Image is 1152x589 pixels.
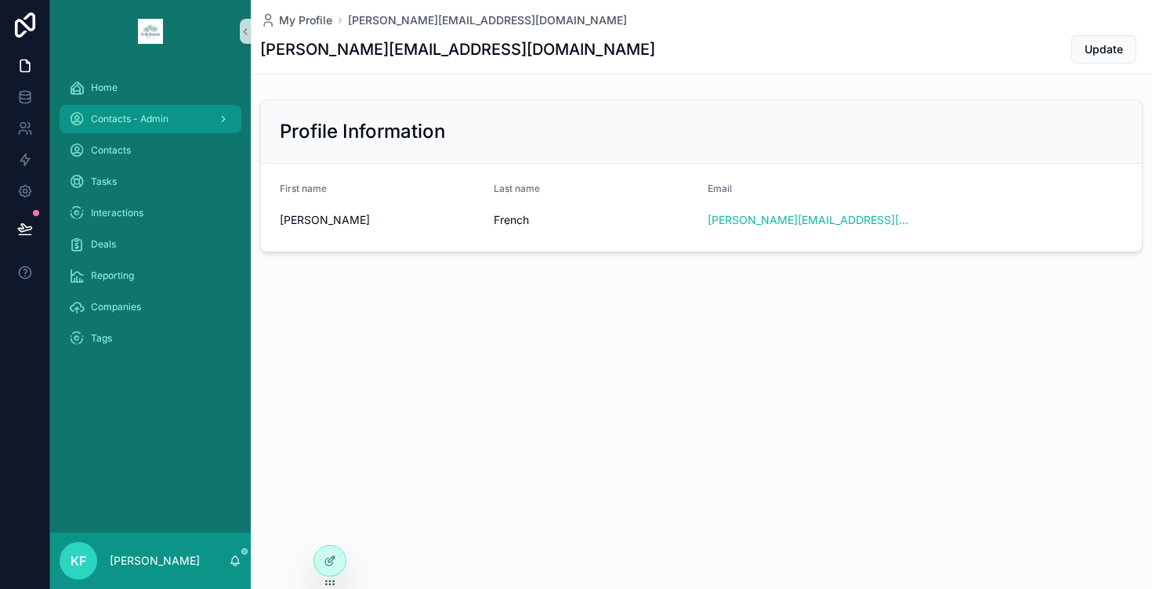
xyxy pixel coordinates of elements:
[1071,35,1136,63] button: Update
[71,551,86,570] span: KF
[91,332,112,345] span: Tags
[260,13,332,28] a: My Profile
[60,230,241,258] a: Deals
[494,182,540,194] span: Last name
[60,74,241,102] a: Home
[260,38,655,60] h1: [PERSON_NAME][EMAIL_ADDRESS][DOMAIN_NAME]
[280,182,327,194] span: First name
[91,301,141,313] span: Companies
[708,212,909,228] a: [PERSON_NAME][EMAIL_ADDRESS][DOMAIN_NAME]
[60,324,241,352] a: Tags
[138,19,163,44] img: App logo
[60,136,241,164] a: Contacts
[91,113,168,125] span: Contacts - Admin
[708,182,732,194] span: Email
[60,105,241,133] a: Contacts - Admin
[60,199,241,227] a: Interactions
[91,207,143,219] span: Interactions
[1085,42,1123,57] span: Update
[280,119,445,144] h2: Profile Information
[91,269,134,282] span: Reporting
[91,175,117,188] span: Tasks
[91,81,118,94] span: Home
[279,13,332,28] span: My Profile
[280,212,481,228] span: [PERSON_NAME]
[91,238,116,251] span: Deals
[60,168,241,196] a: Tasks
[348,13,627,28] a: [PERSON_NAME][EMAIL_ADDRESS][DOMAIN_NAME]
[110,553,200,569] p: [PERSON_NAME]
[60,262,241,290] a: Reporting
[60,293,241,321] a: Companies
[494,212,695,228] span: French
[50,63,251,373] div: scrollable content
[91,144,131,157] span: Contacts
